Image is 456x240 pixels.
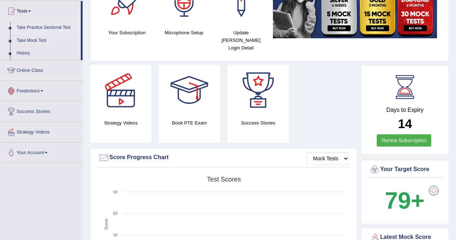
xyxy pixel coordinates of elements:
[98,152,349,163] div: Score Progress Chart
[398,117,412,131] b: 14
[13,47,81,60] a: History
[13,21,81,34] a: Take Practice Sectional Test
[0,143,83,161] a: Your Account
[227,119,289,127] h4: Success Stories
[113,211,118,215] text: 60
[207,176,241,183] tspan: Test scores
[104,218,109,230] tspan: Score
[369,107,440,113] h4: Days to Expiry
[113,233,118,237] text: 30
[90,119,151,127] h4: Strategy Videos
[159,29,209,36] h4: Microphone Setup
[0,60,83,78] a: Online Class
[385,187,424,214] b: 79+
[13,34,81,47] a: Take Mock Test
[0,101,83,119] a: Success Stories
[216,29,266,52] h4: Update [PERSON_NAME] Login Detail
[377,134,431,147] a: Renew Subscription
[113,190,118,194] text: 90
[0,1,81,19] a: Tests
[159,119,220,127] h4: Book PTE Exam
[102,29,152,36] h4: Your Subscription
[0,122,83,140] a: Strategy Videos
[0,81,83,99] a: Predictions
[369,164,440,175] div: Your Target Score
